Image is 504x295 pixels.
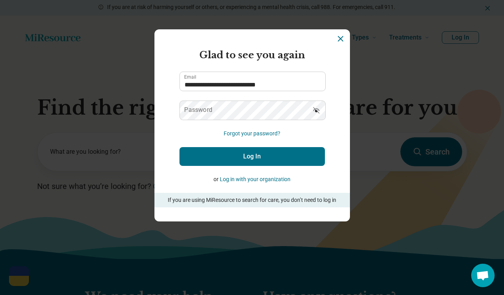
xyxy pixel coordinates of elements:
label: Email [184,75,196,79]
p: If you are using MiResource to search for care, you don’t need to log in [165,196,339,204]
p: or [179,175,325,183]
section: Login Dialog [154,29,350,221]
label: Password [184,107,212,113]
button: Log In [179,147,325,166]
h2: Glad to see you again [179,48,325,62]
button: Forgot your password? [224,130,280,138]
button: Log in with your organization [220,175,291,183]
button: Dismiss [336,34,345,43]
button: Show password [308,101,325,119]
